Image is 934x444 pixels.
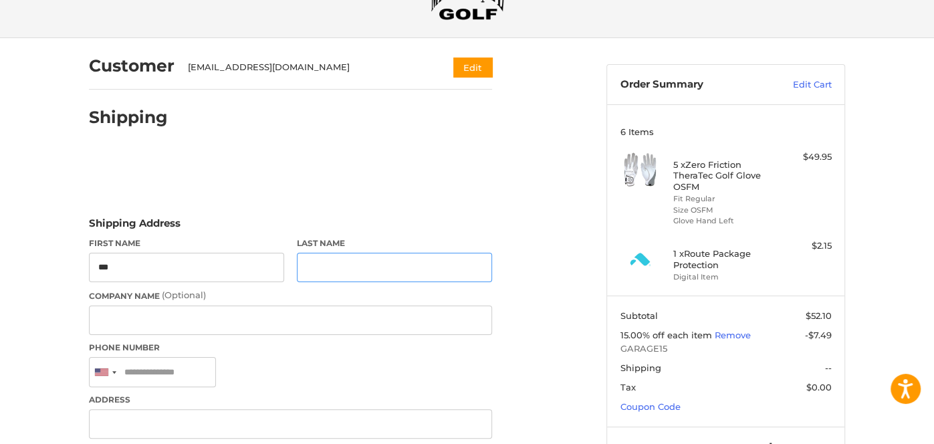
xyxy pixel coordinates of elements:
h2: Shipping [89,107,168,128]
span: -$7.49 [805,330,832,340]
button: Edit [453,58,492,77]
div: $49.95 [779,150,832,164]
h3: 6 Items [620,126,832,137]
span: 15.00% off each item [620,330,715,340]
label: Company Name [89,289,492,302]
li: Size OSFM [673,205,776,216]
small: (Optional) [162,290,206,300]
span: $52.10 [806,310,832,321]
span: Subtotal [620,310,658,321]
a: Remove [715,330,751,340]
li: Glove Hand Left [673,215,776,227]
span: Tax [620,382,636,393]
label: Address [89,394,492,406]
a: Edit Cart [764,78,832,92]
span: -- [825,362,832,373]
li: Fit Regular [673,193,776,205]
div: $2.15 [779,239,832,253]
legend: Shipping Address [89,216,181,237]
h2: Customer [89,55,174,76]
h3: Order Summary [620,78,764,92]
h4: 5 x Zero Friction TheraTec Golf Glove OSFM [673,159,776,192]
h4: 1 x Route Package Protection [673,248,776,270]
div: [EMAIL_ADDRESS][DOMAIN_NAME] [188,61,428,74]
span: GARAGE15 [620,342,832,356]
label: First Name [89,237,284,249]
li: Digital Item [673,271,776,283]
span: Shipping [620,362,661,373]
label: Phone Number [89,342,492,354]
span: $0.00 [806,382,832,393]
div: United States: +1 [90,358,120,386]
a: Coupon Code [620,401,681,412]
label: Last Name [297,237,492,249]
